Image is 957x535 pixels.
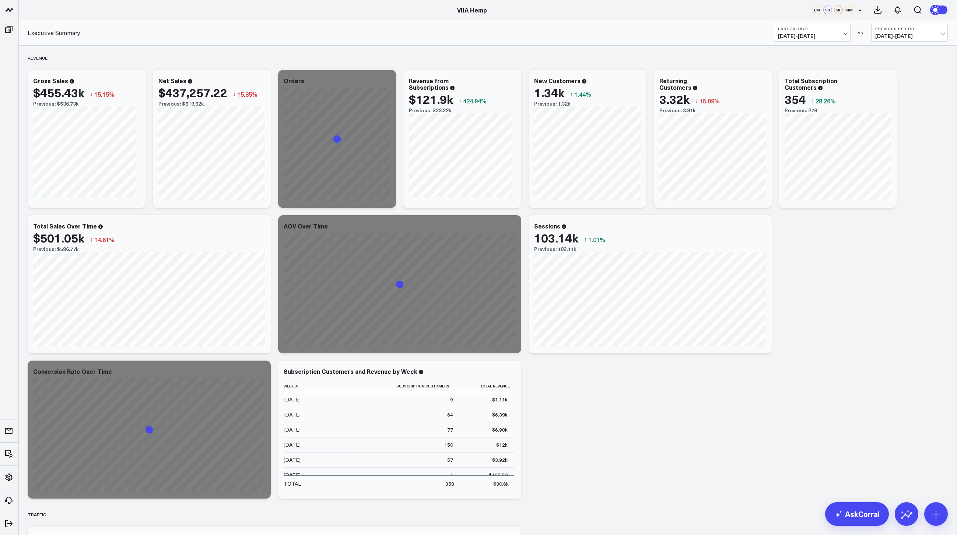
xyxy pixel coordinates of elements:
[459,96,462,106] span: ↑
[492,396,508,403] div: $1.11k
[845,6,853,14] div: MM
[570,89,573,99] span: ↑
[284,396,301,403] div: [DATE]
[534,86,564,99] div: 1.34k
[457,6,487,14] a: VIIA Hemp
[284,380,357,392] th: Week Of
[816,97,836,105] span: 28.26%
[445,480,454,488] div: 358
[534,77,581,85] div: New Customers
[489,471,508,479] div: $195.50
[2,517,16,530] a: Log Out
[447,411,453,418] div: 64
[534,231,578,244] div: 103.14k
[659,107,766,113] div: Previous: 3.91k
[778,26,846,31] b: Last 30 Days
[785,107,891,113] div: Previous: 276
[444,441,453,449] div: 150
[33,246,265,252] div: Previous: $586.77k
[875,26,944,31] b: Previous Period
[858,7,862,13] span: +
[492,411,508,418] div: $6.39k
[284,222,328,230] div: AOV Over Time
[450,471,453,479] div: 1
[28,49,48,66] div: Revenue
[28,506,46,523] div: Traffic
[534,101,641,107] div: Previous: 1.32k
[695,96,698,106] span: ↓
[659,77,691,91] div: Returning Customers
[409,77,449,91] div: Revenue from Subscriptions
[33,101,140,107] div: Previous: $536.73k
[774,24,851,42] button: Last 30 Days[DATE]-[DATE]
[284,411,301,418] div: [DATE]
[33,77,68,85] div: Gross Sales
[823,6,832,14] div: SS
[785,92,806,106] div: 354
[813,6,821,14] div: LM
[158,86,227,99] div: $437,257.22
[33,367,112,375] div: Conversion Rate Over Time
[233,89,236,99] span: ↓
[825,502,889,526] a: AskCorral
[584,235,587,244] span: ↑
[496,441,508,449] div: $12k
[811,96,814,106] span: ↑
[460,380,514,392] th: Total Revenue
[409,92,453,106] div: $121.9k
[284,426,301,433] div: [DATE]
[284,471,301,479] div: [DATE]
[588,235,605,244] span: 1.01%
[90,89,93,99] span: ↓
[875,33,944,39] span: [DATE] - [DATE]
[659,92,690,106] div: 3.32k
[33,86,84,99] div: $455.43k
[158,77,186,85] div: Net Sales
[284,441,301,449] div: [DATE]
[284,456,301,464] div: [DATE]
[90,235,93,244] span: ↓
[237,90,257,98] span: 15.85%
[493,480,509,488] div: $30.6k
[284,480,301,488] div: TOTAL
[450,396,453,403] div: 9
[834,6,843,14] div: MP
[158,101,265,107] div: Previous: $519.62k
[855,6,864,14] button: +
[357,380,460,392] th: Subscription Customers
[492,426,508,433] div: $6.98k
[534,246,766,252] div: Previous: 102.11k
[785,77,837,91] div: Total Subscription Customers
[700,97,720,105] span: 15.09%
[871,24,948,42] button: Previous Period[DATE]-[DATE]
[94,90,115,98] span: 15.15%
[447,426,453,433] div: 77
[463,97,487,105] span: 424.94%
[534,222,560,230] div: Sessions
[284,367,417,375] div: Subscription Customers and Revenue by Week
[492,456,508,464] div: $3.92k
[28,29,80,37] a: Executive Summary
[33,222,97,230] div: Total Sales Over Time
[447,456,453,464] div: 57
[33,231,84,244] div: $501.05k
[854,31,867,35] div: VS
[94,235,115,244] span: 14.61%
[284,77,304,85] div: Orders
[778,33,846,39] span: [DATE] - [DATE]
[574,90,591,98] span: 1.44%
[409,107,516,113] div: Previous: $23.22k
